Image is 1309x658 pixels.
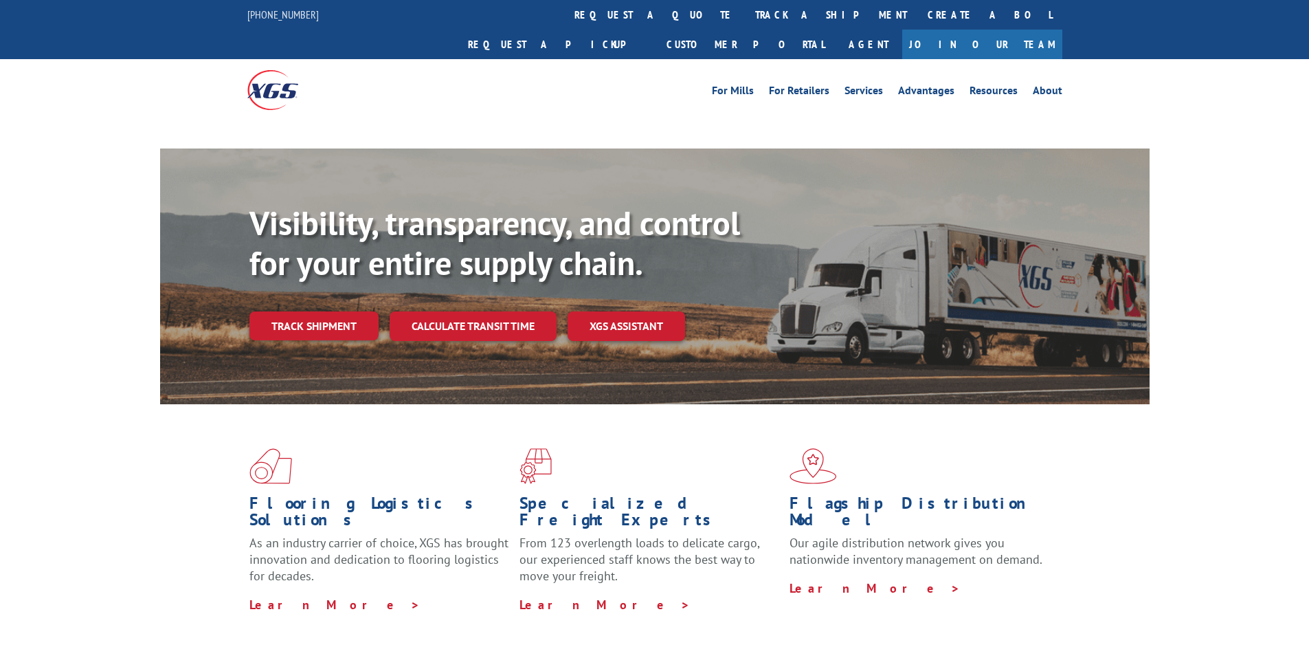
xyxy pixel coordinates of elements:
a: Agent [835,30,902,59]
a: Advantages [898,85,954,100]
a: Calculate transit time [390,311,557,341]
span: As an industry carrier of choice, XGS has brought innovation and dedication to flooring logistics... [249,535,508,584]
a: Services [844,85,883,100]
h1: Flagship Distribution Model [790,495,1049,535]
a: Join Our Team [902,30,1062,59]
img: xgs-icon-flagship-distribution-model-red [790,448,837,484]
a: [PHONE_NUMBER] [247,8,319,21]
a: Learn More > [519,597,691,613]
a: XGS ASSISTANT [568,311,685,341]
h1: Specialized Freight Experts [519,495,779,535]
a: Customer Portal [656,30,835,59]
h1: Flooring Logistics Solutions [249,495,509,535]
a: Resources [970,85,1018,100]
img: xgs-icon-total-supply-chain-intelligence-red [249,448,292,484]
a: For Mills [712,85,754,100]
p: From 123 overlength loads to delicate cargo, our experienced staff knows the best way to move you... [519,535,779,596]
a: Track shipment [249,311,379,340]
a: Request a pickup [458,30,656,59]
b: Visibility, transparency, and control for your entire supply chain. [249,201,740,284]
a: Learn More > [249,597,421,613]
img: xgs-icon-focused-on-flooring-red [519,448,552,484]
a: For Retailers [769,85,829,100]
span: Our agile distribution network gives you nationwide inventory management on demand. [790,535,1042,567]
a: Learn More > [790,580,961,596]
a: About [1033,85,1062,100]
